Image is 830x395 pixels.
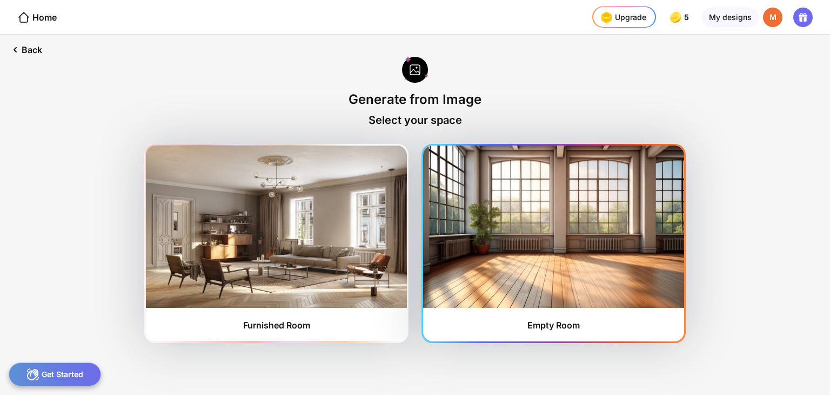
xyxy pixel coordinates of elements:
[369,114,462,127] div: Select your space
[702,8,759,27] div: My designs
[423,146,684,308] img: furnishedRoom2.jpg
[763,8,782,27] div: M
[17,11,57,24] div: Home
[598,9,615,26] img: upgrade-nav-btn-icon.gif
[243,320,310,331] div: Furnished Room
[527,320,580,331] div: Empty Room
[349,91,481,107] div: Generate from Image
[684,13,691,22] span: 5
[598,9,646,26] div: Upgrade
[9,363,101,386] div: Get Started
[146,146,407,308] img: furnishedRoom1.jpg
